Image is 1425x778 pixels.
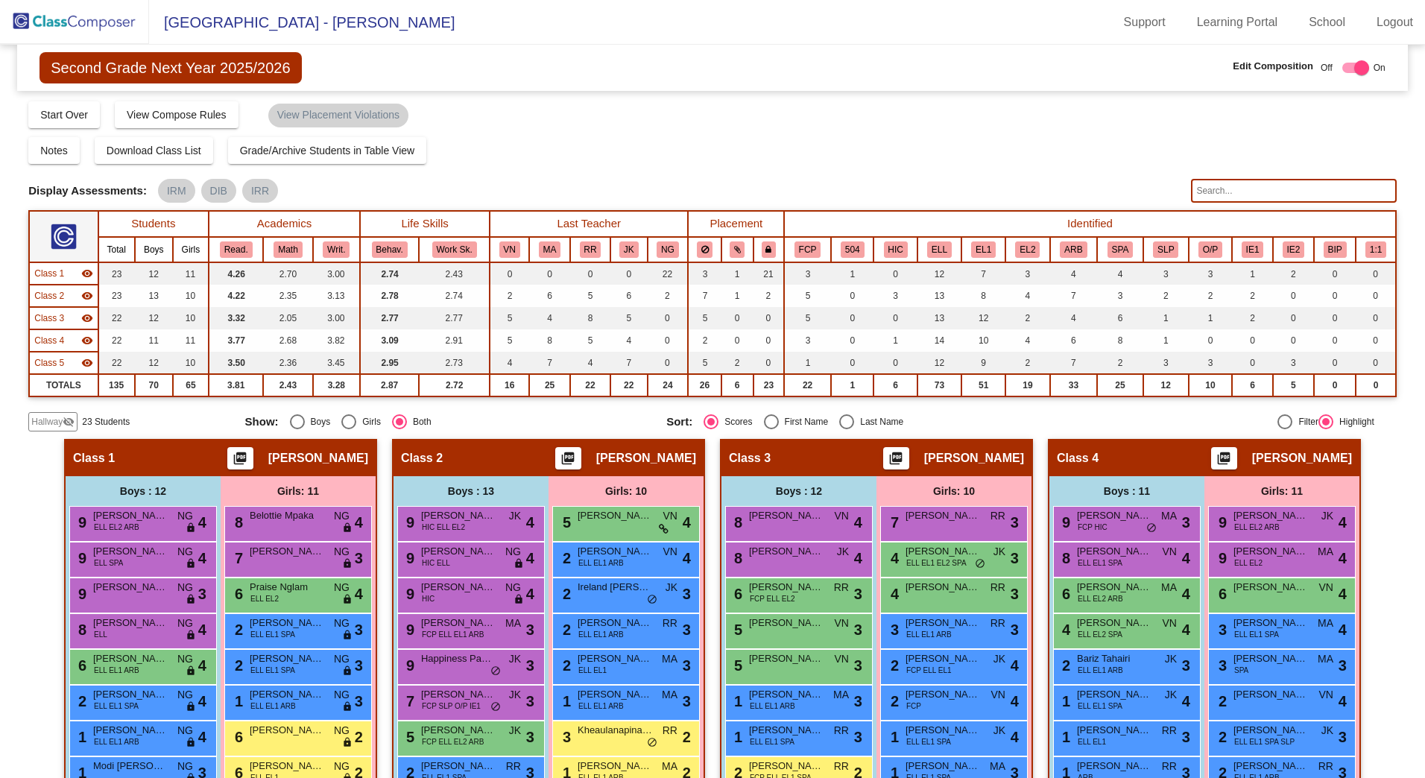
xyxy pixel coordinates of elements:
td: 65 [173,374,209,396]
td: 0 [1356,374,1395,396]
mat-chip: View Placement Violations [268,104,408,127]
td: 6 [873,374,917,396]
td: 7 [1050,352,1098,374]
td: 0 [831,285,874,307]
td: 3.00 [313,307,360,329]
th: English Language Learner [917,237,961,262]
mat-icon: visibility [81,290,93,302]
td: 2.43 [419,262,490,285]
td: 0 [1314,307,1356,329]
th: Placement [688,211,784,237]
td: 2.70 [263,262,312,285]
button: SLP [1153,241,1178,258]
th: Life Skills [360,211,490,237]
td: 2.43 [263,374,312,396]
th: 504 Plan [831,237,874,262]
td: 0 [831,329,874,352]
td: 3.82 [313,329,360,352]
td: 13 [917,307,961,329]
a: Support [1112,10,1178,34]
mat-radio-group: Select an option [245,414,656,429]
td: 2.87 [360,374,419,396]
td: 3 [784,262,831,285]
td: 1 [1143,307,1189,329]
td: 6 [721,374,753,396]
button: MA [539,241,561,258]
span: Edit Composition [1233,59,1313,74]
td: 19 [1005,374,1049,396]
th: Scholar's receiving 1-on-1 [1356,237,1395,262]
button: Print Students Details [227,447,253,469]
td: 0 [490,262,529,285]
mat-icon: picture_as_pdf [1215,451,1233,472]
td: 0 [1273,285,1314,307]
span: Display Assessments: [28,184,147,197]
span: Class 3 [34,311,64,325]
td: 5 [490,307,529,329]
button: BIP [1324,241,1347,258]
mat-icon: visibility [81,268,93,279]
th: Identified [784,211,1396,237]
td: 7 [610,352,648,374]
button: ARB [1060,241,1087,258]
th: Jessica Kane [610,237,648,262]
td: 4.26 [209,262,263,285]
td: 0 [1356,262,1395,285]
td: 0 [1314,285,1356,307]
th: Boys [135,237,173,262]
td: 5 [610,307,648,329]
td: 2 [1005,352,1049,374]
td: 2.73 [419,352,490,374]
td: 7 [961,262,1005,285]
td: Amy Kafka - No Class Name [29,285,98,307]
td: 2.95 [360,352,419,374]
td: 3.32 [209,307,263,329]
th: Nethmi Gannon [648,237,689,262]
span: Off [1321,61,1333,75]
td: 7 [688,285,721,307]
td: 1 [1189,307,1232,329]
span: Show: [245,415,279,428]
mat-icon: visibility [81,357,93,369]
td: 11 [173,262,209,285]
td: 0 [648,352,689,374]
td: 12 [961,307,1005,329]
th: Behavior Intervention Plan [1314,237,1356,262]
td: 6 [1232,374,1273,396]
button: Writ. [323,241,350,258]
span: Notes [40,145,68,156]
td: 2.77 [360,307,419,329]
td: 3 [784,329,831,352]
td: 3.50 [209,352,263,374]
td: 16 [490,374,529,396]
td: 8 [961,285,1005,307]
td: 2.74 [360,262,419,285]
td: 7 [529,352,570,374]
mat-icon: picture_as_pdf [559,451,577,472]
td: 3.28 [313,374,360,396]
button: FCP [794,241,821,258]
td: 2 [1232,285,1273,307]
td: 3.09 [360,329,419,352]
td: 3 [1273,352,1314,374]
td: 22 [98,307,135,329]
td: 5 [570,329,610,352]
td: 2 [490,285,529,307]
td: 3 [1097,285,1143,307]
span: View Compose Rules [127,109,227,121]
td: 4 [1050,262,1098,285]
td: 3.00 [313,262,360,285]
td: 0 [1356,352,1395,374]
td: 0 [1314,352,1356,374]
button: Download Class List [95,137,213,164]
button: Behav. [372,241,408,258]
td: 4.22 [209,285,263,307]
a: School [1297,10,1357,34]
td: 0 [1314,329,1356,352]
td: 33 [1050,374,1098,396]
td: 1 [1232,262,1273,285]
button: NG [657,241,679,258]
div: First Name [779,415,829,428]
div: Filter [1292,415,1318,428]
td: 73 [917,374,961,396]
